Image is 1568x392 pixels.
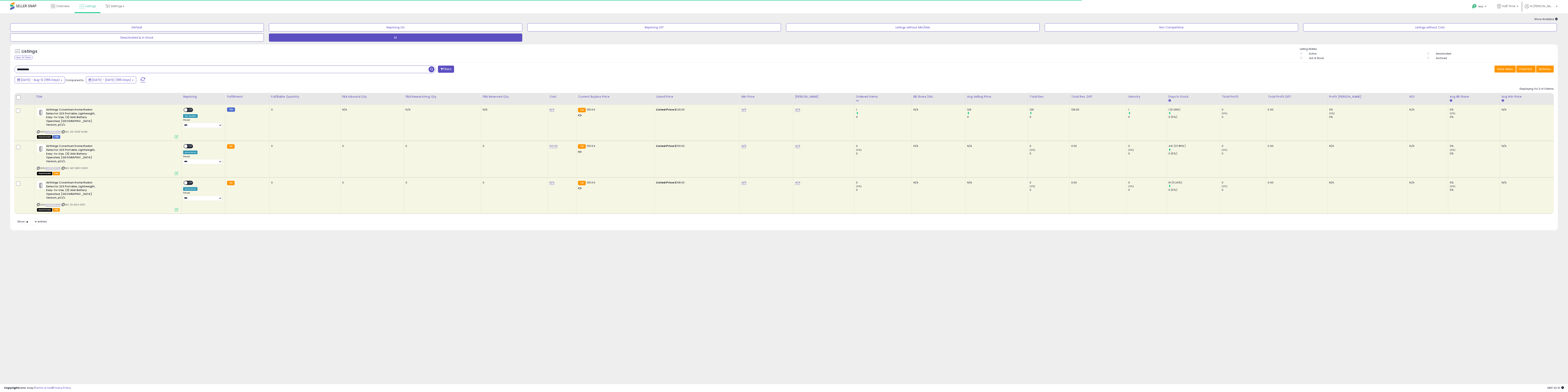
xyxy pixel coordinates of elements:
[85,4,96,8] span: Listings
[187,181,194,185] span: OFF
[656,181,736,184] div: $168.00
[1450,181,1500,184] div: 0%
[549,95,575,99] div: Cost
[1409,95,1446,99] div: ROI
[45,130,61,134] a: B00H2VOSP8
[656,95,738,99] div: Listed Price
[37,144,45,152] img: 316lDKfjRgL._SL40_.jpg
[1168,115,1220,119] div: 0 (0%)
[1536,66,1554,73] button: Actions
[37,108,45,116] img: 316lDKfjRgL._SL40_.jpg
[967,144,1025,148] div: N/A
[271,95,339,99] div: Fulfillable Quantity
[53,172,60,175] span: FBA
[1168,108,1220,112] div: 1 (0.09%)
[1450,95,1498,99] div: Avg BB Share
[483,95,546,99] div: FBA Reserved Qty
[342,95,402,99] div: FBA inbound Qty
[656,144,736,148] div: $159.00
[856,115,912,119] div: 0
[1520,87,1554,91] div: Displaying 1 to 3 of 3 items
[1168,95,1218,99] div: Days In Stock
[269,23,522,31] button: Repricing On
[183,155,222,164] div: Preset:
[37,144,178,174] div: ASIN:
[1436,56,1447,60] label: Archived
[1525,4,1557,13] a: Hi [PERSON_NAME]
[1436,52,1451,55] label: Deactivated
[1128,181,1167,184] div: 0
[36,95,180,99] div: Title
[1030,95,1068,99] div: Total Rev.
[1030,181,1069,184] div: 0
[549,108,554,112] a: N/A
[227,95,268,99] div: Fulfillment
[549,181,554,185] a: N/A
[483,108,545,112] div: N/A
[967,115,1028,119] div: 0
[1222,112,1227,115] small: (0%)
[1128,148,1134,152] small: (0%)
[53,135,60,139] span: FBM
[587,181,595,184] span: 130.64
[46,108,96,128] b: Airthings Corentium Home Radon Detector 223 Portable, Lightweight, Easy-to-Use, (3) AAA Battery O...
[405,95,479,99] div: FBA Researching Qty
[1450,108,1500,112] div: 0%
[578,95,653,99] div: Current Buybox Price
[1530,4,1555,8] span: Hi [PERSON_NAME]
[1329,181,1405,184] div: N/A
[913,95,964,99] div: BB Share 24h.
[183,187,197,191] div: Amazon AI
[405,108,478,112] div: N/A
[1450,99,1452,103] small: Avg BB Share.
[913,144,962,148] div: N/A
[1128,152,1167,155] div: 0
[269,34,522,42] button: M
[342,144,401,148] div: 0
[1222,185,1227,188] small: (0%)
[1030,152,1069,155] div: 0
[61,203,85,206] span: | SKU: TD-K12S-GTS7
[22,49,37,54] h5: Listings
[342,108,401,112] div: N/A
[1168,188,1220,192] div: 0 (0%)
[856,95,910,99] div: Ordered Items
[1450,152,1500,155] div: 0%
[227,181,235,185] small: FBA
[46,181,96,201] b: Airthings Corentium Home Radon Detector 223 Portable, Lightweight, Easy-to-Use, (3) AAA Battery O...
[45,203,61,207] a: B00H2VOSP8
[61,166,88,170] span: | SKU: MZ-DX9Y-D2AY
[1502,181,1550,184] div: N/A
[1222,108,1266,112] div: 0
[1329,144,1405,148] div: N/A
[741,181,746,185] a: N/A
[183,95,224,99] div: Repricing
[913,181,962,184] div: N/A
[1516,66,1536,73] button: Columns
[342,181,401,184] div: 0
[1409,108,1445,112] div: N/A
[1030,108,1069,112] div: 129
[1450,185,1456,188] small: (0%)
[795,144,800,148] a: N/A
[187,108,194,112] span: OFF
[578,108,586,112] small: FBA
[1071,95,1125,99] div: Total Rev. Diff.
[1128,144,1167,148] div: 0
[527,23,781,31] button: Repricing Off
[578,181,586,185] small: FBA
[1409,144,1445,148] div: N/A
[438,66,454,73] button: Filters
[1128,115,1167,119] div: 0
[1222,148,1227,152] small: (0%)
[14,56,32,59] div: Clear All Filters
[587,108,595,112] span: 130.64
[37,181,178,211] div: ASIN:
[1268,144,1324,148] div: 0.00
[1030,188,1069,192] div: 0
[271,144,337,148] div: 0
[1534,17,1558,21] span: Show Analytics
[1222,152,1266,155] div: 0
[10,23,264,31] button: Default
[587,144,595,148] span: 130.64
